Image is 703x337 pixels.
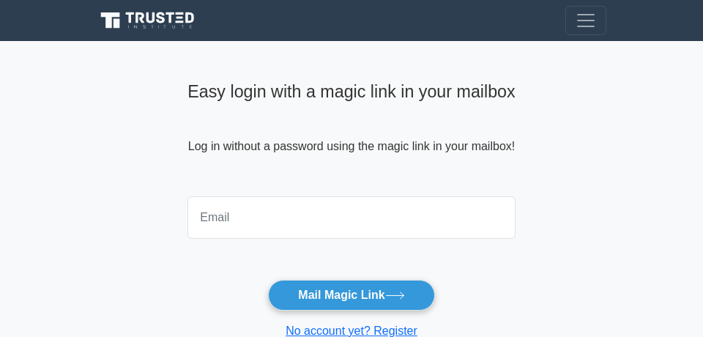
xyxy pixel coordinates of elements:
input: Email [187,196,515,239]
button: Mail Magic Link [268,280,434,311]
div: Log in without a password using the magic link in your mailbox! [187,76,515,190]
h4: Easy login with a magic link in your mailbox [187,82,515,103]
button: Toggle navigation [565,6,606,35]
a: No account yet? Register [286,325,417,337]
